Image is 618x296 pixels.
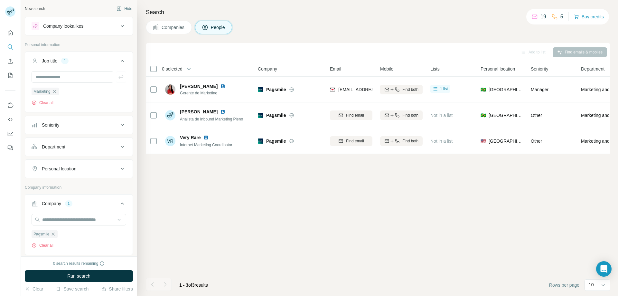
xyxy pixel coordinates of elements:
span: [PERSON_NAME] [180,83,218,90]
img: provider findymail logo [330,86,335,93]
span: [GEOGRAPHIC_DATA] [489,86,523,93]
span: Companies [162,24,185,31]
img: LinkedIn logo [220,84,225,89]
button: Find both [380,110,423,120]
span: Not in a list [430,138,453,144]
span: [EMAIL_ADDRESS][PERSON_NAME][DOMAIN_NAME] [338,87,452,92]
span: Lists [430,66,440,72]
button: Find both [380,136,423,146]
span: 🇺🇸 [481,138,486,144]
button: Find both [380,85,423,94]
button: Job title1 [25,53,133,71]
div: Open Intercom Messenger [596,261,612,277]
span: [PERSON_NAME] [180,109,218,115]
button: Dashboard [5,128,15,139]
img: LinkedIn logo [220,109,225,114]
span: 🇧🇷 [481,86,486,93]
button: Use Surfe API [5,114,15,125]
span: Not in a list [430,113,453,118]
button: Buy credits [574,12,604,21]
button: Find email [330,136,372,146]
span: Rows per page [549,282,579,288]
img: Logo of Pagsmile [258,138,263,144]
span: Pagsmile [266,138,286,144]
p: Company information [25,185,133,190]
span: Pagsmile [33,231,49,237]
div: VR [165,136,175,146]
button: Run search [25,270,133,282]
span: Run search [67,273,90,279]
button: Share filters [101,286,133,292]
span: 🇧🇷 [481,112,486,119]
span: Other [531,113,542,118]
span: of [188,282,192,288]
div: Personal location [42,166,76,172]
div: New search [25,6,45,12]
span: Department [581,66,604,72]
span: Seniority [531,66,548,72]
span: 1 list [440,86,448,92]
div: Department [42,144,65,150]
span: 0 selected [162,66,183,72]
button: Enrich CSV [5,55,15,67]
button: Quick start [5,27,15,39]
button: Company1 [25,196,133,214]
span: 3 [192,282,195,288]
button: Use Surfe on LinkedIn [5,100,15,111]
img: Logo of Pagsmile [258,113,263,118]
div: 1 [61,58,69,64]
button: Hide [112,4,137,14]
button: Search [5,41,15,53]
button: Find email [330,110,372,120]
span: Personal location [481,66,515,72]
p: 10 [589,282,594,288]
span: Other [531,138,542,144]
span: Company [258,66,277,72]
span: Pagsmile [266,86,286,93]
button: My lists [5,70,15,81]
span: Find both [402,87,418,92]
span: Find both [402,138,418,144]
button: Save search [56,286,89,292]
span: Marketing [33,89,51,94]
div: Seniority [42,122,59,128]
h4: Search [146,8,610,17]
div: Company lookalikes [43,23,83,29]
button: Department [25,139,133,155]
p: Personal information [25,42,133,48]
button: Clear all [32,243,53,248]
button: Clear all [32,100,53,106]
span: 1 - 3 [179,282,188,288]
span: Find email [346,112,364,118]
span: results [179,282,208,288]
span: People [211,24,226,31]
img: Avatar [165,110,175,120]
span: Internet Marketing Coordinator [180,143,232,147]
span: Very Rare [180,134,201,141]
span: Manager [531,87,548,92]
img: Avatar [165,84,175,95]
div: 0 search results remaining [53,261,105,266]
span: Mobile [380,66,393,72]
button: Company lookalikes [25,18,133,34]
span: Find both [402,112,418,118]
span: [GEOGRAPHIC_DATA] [489,138,523,144]
span: Pagsmile [266,112,286,119]
button: Seniority [25,117,133,133]
span: Analista de Inbound Marketing Pleno [180,117,243,121]
img: Logo of Pagsmile [258,87,263,92]
span: Find email [346,138,364,144]
div: Company [42,200,61,207]
button: Feedback [5,142,15,154]
div: Job title [42,58,57,64]
p: 5 [560,13,563,21]
p: 19 [540,13,546,21]
div: 1 [65,201,72,206]
span: Email [330,66,341,72]
img: LinkedIn logo [203,135,209,140]
button: Personal location [25,161,133,177]
span: [GEOGRAPHIC_DATA] [489,112,523,119]
button: Clear [25,286,43,292]
span: Gerente de Marketing [180,90,233,96]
